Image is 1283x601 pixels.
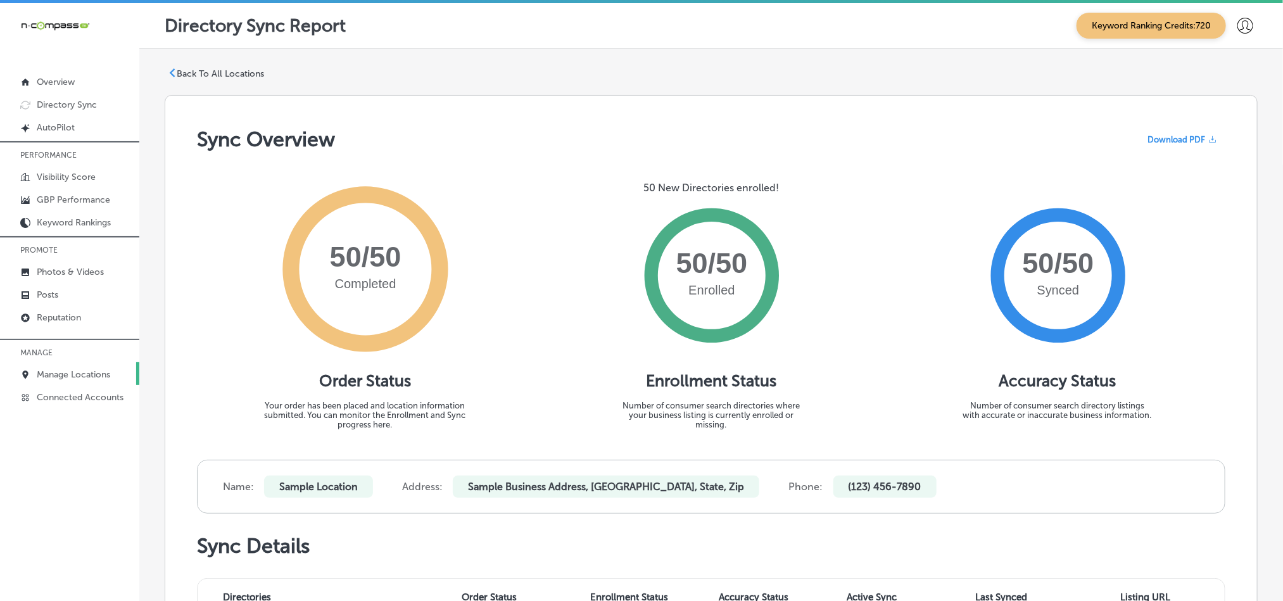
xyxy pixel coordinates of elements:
h1: Order Status [319,371,411,391]
h1: Sync Details [197,534,1225,558]
p: Directory Sync Report [165,15,346,36]
p: Visibility Score [37,172,96,182]
p: Overview [37,77,75,87]
img: 660ab0bf-5cc7-4cb8-ba1c-48b5ae0f18e60NCTV_CLogo_TV_Black_-500x88.png [20,20,90,32]
p: Keyword Rankings [37,217,111,228]
p: AutoPilot [37,122,75,133]
p: Back To All Locations [177,68,264,79]
p: Number of consumer search directories where your business listing is currently enrolled or missing. [616,401,806,429]
p: Your order has been placed and location information submitted. You can monitor the Enrollment and... [254,401,476,429]
p: GBP Performance [37,194,110,205]
a: Back To All Locations [168,68,264,80]
h1: Enrollment Status [646,371,776,391]
label: Address: [402,481,443,493]
p: Directory Sync [37,99,97,110]
p: Sample Business Address, [GEOGRAPHIC_DATA], State, Zip [453,476,759,498]
h1: Accuracy Status [999,371,1116,391]
p: Sample Location [264,476,373,498]
p: Manage Locations [37,369,110,380]
p: Connected Accounts [37,392,123,403]
p: Photos & Videos [37,267,104,277]
p: Reputation [37,312,81,323]
p: 50 New Directories enrolled! [643,182,779,194]
h1: Sync Overview [197,127,335,151]
span: Download PDF [1147,135,1205,144]
p: Posts [37,289,58,300]
span: Keyword Ranking Credits: 720 [1077,13,1226,39]
label: Name: [223,481,254,493]
p: (123) 456-7890 [833,476,937,498]
label: Phone: [789,481,823,493]
p: Number of consumer search directory listings with accurate or inaccurate business information. [963,401,1153,420]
